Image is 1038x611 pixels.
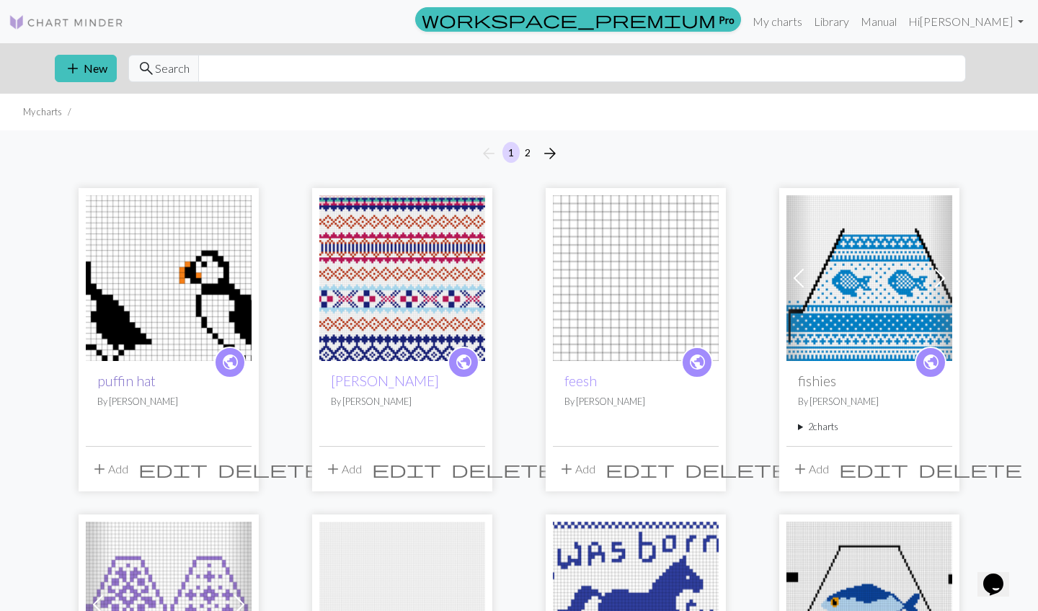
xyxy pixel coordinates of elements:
i: Edit [839,460,908,478]
span: add [324,459,342,479]
a: fp cardi [319,269,485,283]
button: 1 [502,142,520,163]
span: delete [685,459,789,479]
a: feesh [564,373,597,389]
a: public [681,347,713,378]
a: public [915,347,946,378]
nav: Page navigation [474,142,564,165]
a: puffin hat [97,373,156,389]
span: public [922,351,940,373]
button: Add [319,455,367,483]
button: Delete [213,455,327,483]
img: puffin hat [86,195,252,361]
button: New [55,55,117,82]
button: Delete [446,455,560,483]
i: public [922,348,940,377]
button: Delete [913,455,1027,483]
a: zoë fish sweater [319,596,485,610]
a: Library [808,7,855,36]
i: public [221,348,239,377]
i: Edit [605,460,675,478]
a: feesh [553,269,719,283]
button: Edit [133,455,213,483]
span: workspace_premium [422,9,716,30]
i: Next [541,145,559,162]
span: edit [372,459,441,479]
span: public [221,351,239,373]
span: edit [605,459,675,479]
a: [PERSON_NAME] [331,373,439,389]
span: add [558,459,575,479]
li: My charts [23,105,62,119]
i: public [688,348,706,377]
a: public [214,347,246,378]
i: public [455,348,473,377]
p: By [PERSON_NAME] [798,395,941,409]
a: puffin hat [86,269,252,283]
span: edit [839,459,908,479]
img: fp cardi [319,195,485,361]
span: delete [218,459,321,479]
button: Add [786,455,834,483]
button: Edit [834,455,913,483]
a: fishies [786,269,952,283]
i: Edit [372,460,441,478]
button: Edit [600,455,680,483]
img: fishies [786,195,952,361]
img: Logo [9,14,124,31]
p: By [PERSON_NAME] [97,395,240,409]
a: horse girl [553,596,719,610]
a: public [448,347,479,378]
p: By [PERSON_NAME] [331,395,474,409]
span: add [791,459,809,479]
button: 2 [519,142,536,163]
img: feesh [553,195,719,361]
span: delete [918,459,1022,479]
span: Search [155,60,190,77]
span: search [138,58,155,79]
button: Edit [367,455,446,483]
a: My charts [747,7,808,36]
button: Add [553,455,600,483]
span: delete [451,459,555,479]
a: Hi[PERSON_NAME] [902,7,1029,36]
a: Pro [415,7,741,32]
button: Delete [680,455,794,483]
iframe: chat widget [977,553,1024,597]
a: mittens - SM [86,596,252,610]
span: public [455,351,473,373]
span: public [688,351,706,373]
span: add [91,459,108,479]
button: Add [86,455,133,483]
span: arrow_forward [541,143,559,164]
a: Manual [855,7,902,36]
span: add [64,58,81,79]
summary: 2charts [798,420,941,434]
i: Edit [138,460,208,478]
a: fish [786,596,952,610]
button: Next [536,142,564,165]
h2: fishies [798,373,941,389]
p: By [PERSON_NAME] [564,395,707,409]
span: edit [138,459,208,479]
